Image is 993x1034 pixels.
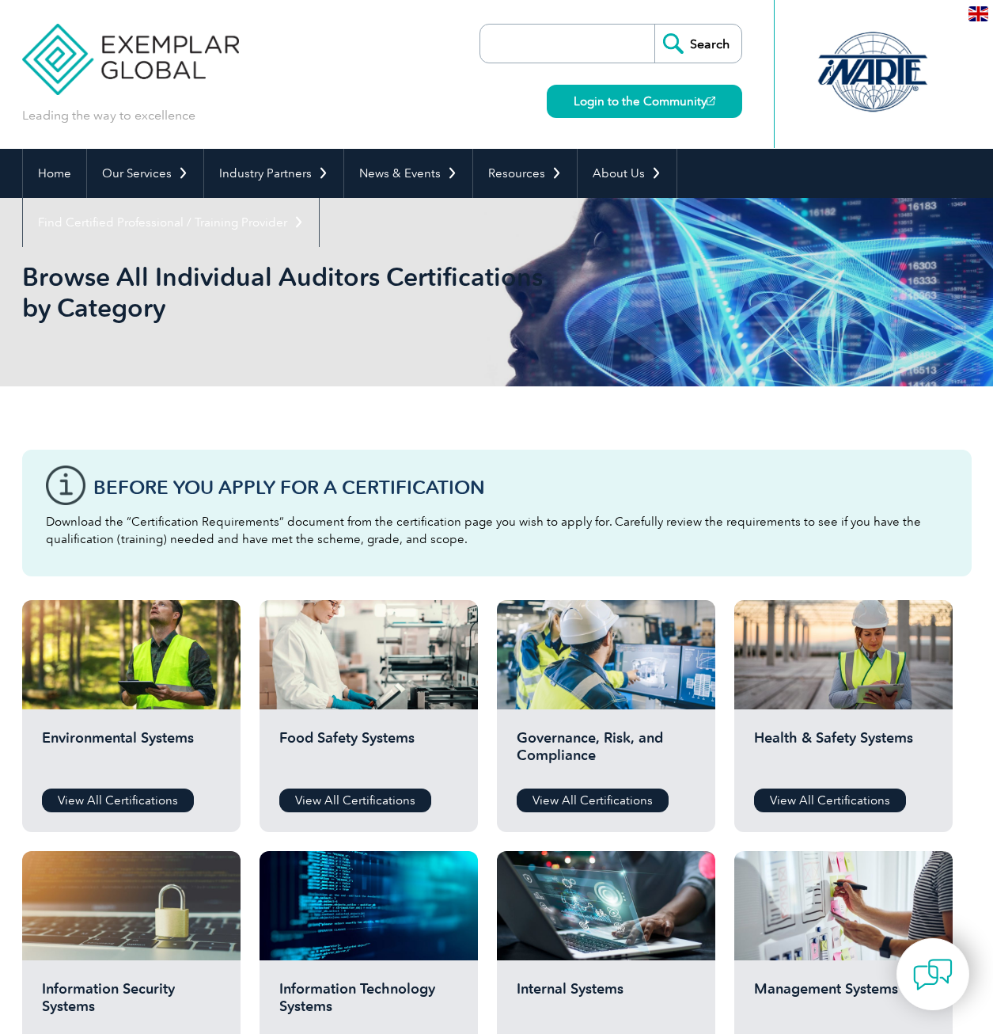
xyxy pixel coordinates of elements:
a: News & Events [344,149,472,198]
h2: Food Safety Systems [279,729,458,777]
a: Login to the Community [547,85,742,118]
a: Industry Partners [204,149,343,198]
a: About Us [578,149,677,198]
input: Search [654,25,741,63]
h3: Before You Apply For a Certification [93,477,948,497]
a: View All Certifications [754,789,906,812]
p: Leading the way to excellence [22,107,195,124]
img: contact-chat.png [913,955,953,994]
h1: Browse All Individual Auditors Certifications by Category [22,261,630,323]
a: Resources [473,149,577,198]
a: View All Certifications [42,789,194,812]
h2: Information Security Systems [42,980,221,1028]
a: Our Services [87,149,203,198]
a: View All Certifications [279,789,431,812]
h2: Governance, Risk, and Compliance [517,729,695,777]
p: Download the “Certification Requirements” document from the certification page you wish to apply ... [46,513,948,548]
h2: Internal Systems [517,980,695,1028]
a: Find Certified Professional / Training Provider [23,198,319,247]
a: Home [23,149,86,198]
h2: Environmental Systems [42,729,221,777]
img: en [968,6,988,21]
h2: Management Systems [754,980,933,1028]
h2: Health & Safety Systems [754,729,933,777]
h2: Information Technology Systems [279,980,458,1028]
a: View All Certifications [517,789,669,812]
img: open_square.png [707,97,715,105]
